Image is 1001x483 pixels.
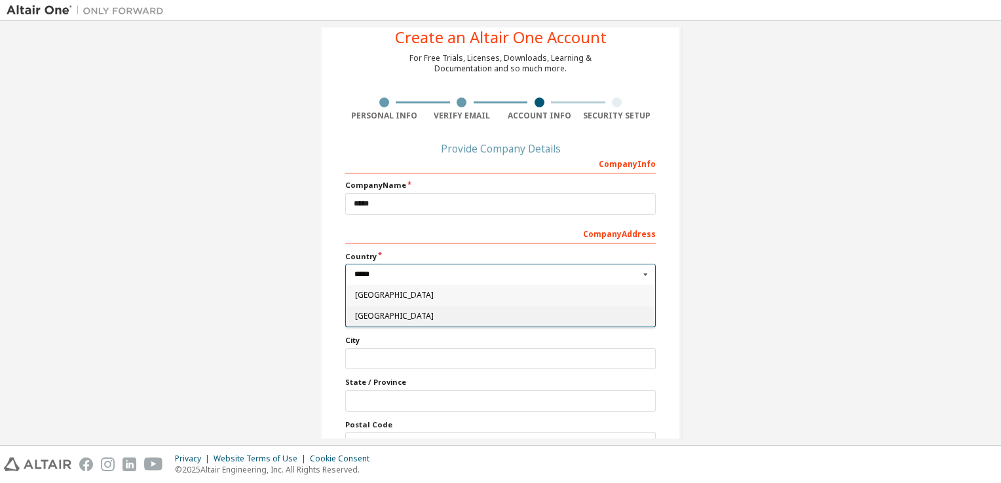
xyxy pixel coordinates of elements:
[355,312,647,320] span: [GEOGRAPHIC_DATA]
[79,457,93,471] img: facebook.svg
[345,420,656,430] label: Postal Code
[345,152,656,173] div: Company Info
[310,454,377,464] div: Cookie Consent
[578,111,656,121] div: Security Setup
[123,457,136,471] img: linkedin.svg
[175,464,377,475] p: © 2025 Altair Engineering, Inc. All Rights Reserved.
[175,454,214,464] div: Privacy
[423,111,501,121] div: Verify Email
[355,291,647,299] span: [GEOGRAPHIC_DATA]
[7,4,170,17] img: Altair One
[395,29,607,45] div: Create an Altair One Account
[144,457,163,471] img: youtube.svg
[214,454,310,464] div: Website Terms of Use
[4,457,71,471] img: altair_logo.svg
[345,251,656,262] label: Country
[345,111,423,121] div: Personal Info
[345,223,656,243] div: Company Address
[409,53,592,74] div: For Free Trials, Licenses, Downloads, Learning & Documentation and so much more.
[345,145,656,152] div: Provide Company Details
[101,457,115,471] img: instagram.svg
[345,335,656,346] label: City
[345,377,656,387] label: State / Province
[500,111,578,121] div: Account Info
[345,180,656,190] label: Company Name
